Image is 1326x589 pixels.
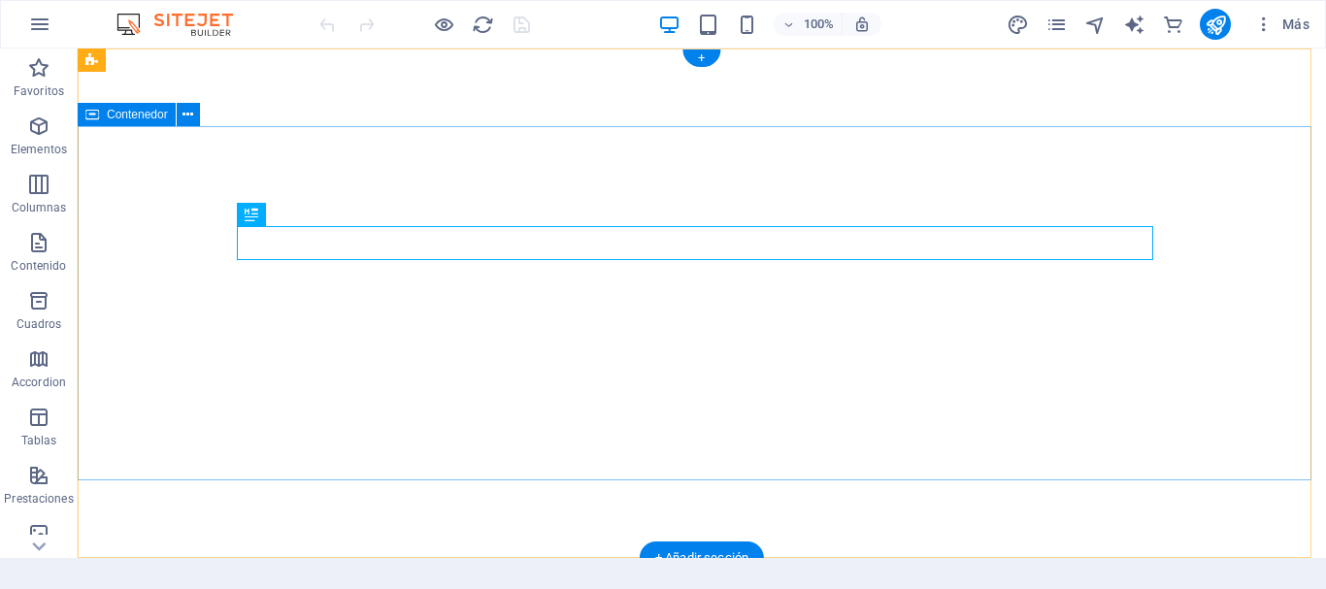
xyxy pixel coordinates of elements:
[1007,14,1029,36] i: Diseño (Ctrl+Alt+Y)
[14,83,64,99] p: Favoritos
[1246,9,1317,40] button: Más
[432,13,455,36] button: Haz clic para salir del modo de previsualización y seguir editando
[853,16,871,33] i: Al redimensionar, ajustar el nivel de zoom automáticamente para ajustarse al dispositivo elegido.
[1122,13,1145,36] button: text_generator
[1083,13,1107,36] button: navigator
[682,49,720,67] div: +
[1084,14,1107,36] i: Navegador
[4,491,73,507] p: Prestaciones
[1161,13,1184,36] button: commerce
[1045,14,1068,36] i: Páginas (Ctrl+Alt+S)
[803,13,834,36] h6: 100%
[640,541,764,574] div: + Añadir sección
[1200,9,1231,40] button: publish
[1162,14,1184,36] i: Comercio
[471,13,494,36] button: reload
[1205,14,1227,36] i: Publicar
[11,258,66,274] p: Contenido
[112,13,257,36] img: Editor Logo
[11,142,67,157] p: Elementos
[1044,13,1068,36] button: pages
[17,316,62,332] p: Cuadros
[1006,13,1029,36] button: design
[1254,15,1309,34] span: Más
[1123,14,1145,36] i: AI Writer
[774,13,843,36] button: 100%
[472,14,494,36] i: Volver a cargar página
[12,375,66,390] p: Accordion
[107,109,168,120] span: Contenedor
[21,433,57,448] p: Tablas
[12,200,67,215] p: Columnas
